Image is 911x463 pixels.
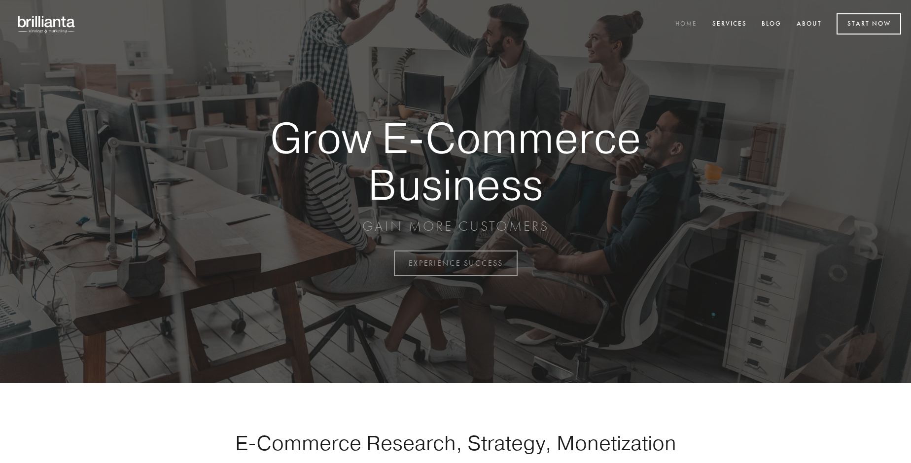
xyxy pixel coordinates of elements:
a: EXPERIENCE SUCCESS [394,250,518,276]
a: Blog [755,16,788,33]
a: Home [669,16,703,33]
a: Services [706,16,753,33]
p: GAIN MORE CUSTOMERS [236,217,675,235]
h1: E-Commerce Research, Strategy, Monetization [204,430,707,455]
img: brillianta - research, strategy, marketing [10,10,84,38]
a: About [790,16,828,33]
strong: Grow E-Commerce Business [236,114,675,208]
a: Start Now [837,13,901,35]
